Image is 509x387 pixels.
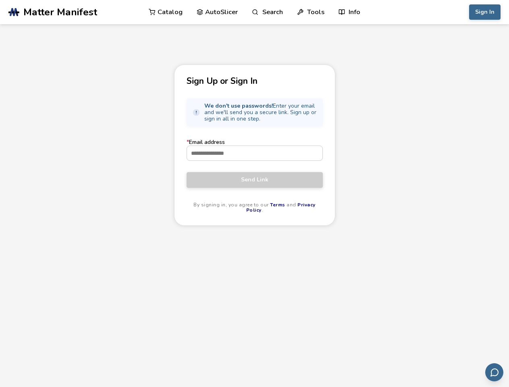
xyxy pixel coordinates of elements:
[204,103,317,122] span: Enter your email and we'll send you a secure link. Sign up or sign in all in one step.
[270,202,285,208] a: Terms
[485,363,503,381] button: Send feedback via email
[187,139,323,161] label: Email address
[469,4,501,20] button: Sign In
[193,177,317,183] span: Send Link
[23,6,97,18] span: Matter Manifest
[246,202,316,214] a: Privacy Policy
[187,202,323,214] p: By signing in, you agree to our and .
[187,77,323,85] p: Sign Up or Sign In
[187,146,322,160] input: *Email address
[204,102,273,110] strong: We don't use passwords!
[187,172,323,187] button: Send Link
